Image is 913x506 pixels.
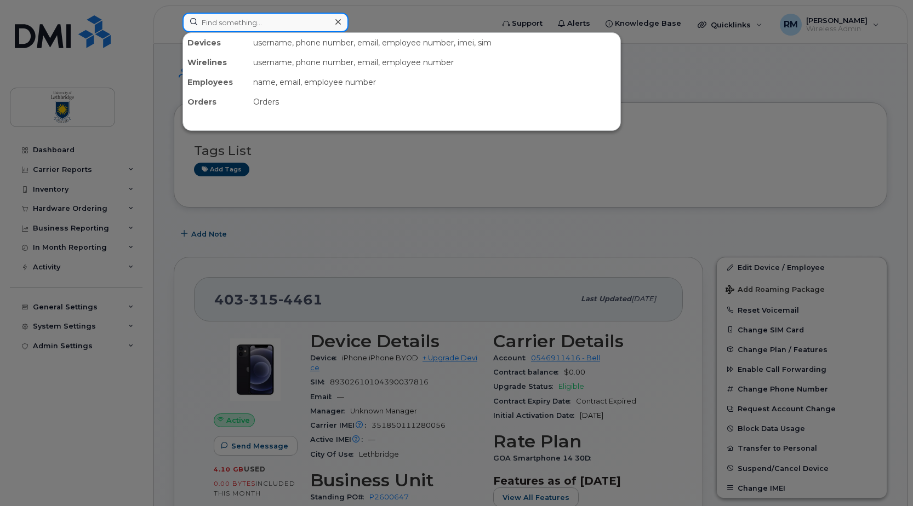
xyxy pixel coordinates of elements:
[249,92,620,112] div: Orders
[183,92,249,112] div: Orders
[249,72,620,92] div: name, email, employee number
[183,72,249,92] div: Employees
[249,33,620,53] div: username, phone number, email, employee number, imei, sim
[183,53,249,72] div: Wirelines
[183,33,249,53] div: Devices
[249,53,620,72] div: username, phone number, email, employee number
